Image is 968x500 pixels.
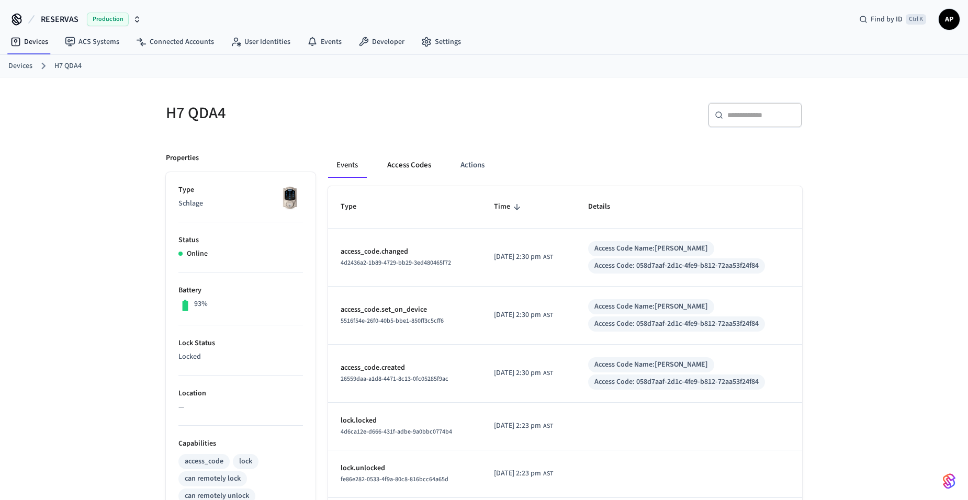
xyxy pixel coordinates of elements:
div: Access Code: 058d7aaf-2d1c-4fe9-b812-72aa53f24f84 [594,319,759,329]
span: RESERVAS [41,13,78,26]
div: Find by IDCtrl K [851,10,935,29]
a: Devices [8,61,32,72]
p: — [178,402,303,413]
p: Lock Status [178,338,303,349]
a: Devices [2,32,57,51]
div: access_code [185,456,223,467]
p: Online [187,248,208,259]
span: AST [543,311,553,320]
span: 26559daa-a1d8-4471-8c13-0fc05285f9ac [341,374,448,383]
p: Battery [178,285,303,296]
a: ACS Systems [57,32,128,51]
p: access_code.set_on_device [341,304,469,315]
h5: H7 QDA4 [166,103,478,124]
a: Events [299,32,350,51]
span: Type [341,199,370,215]
p: access_code.created [341,362,469,373]
div: lock [239,456,252,467]
span: [DATE] 2:23 pm [494,421,541,431]
a: Developer [350,32,413,51]
button: Events [328,153,366,178]
div: America/Santo_Domingo [494,468,553,479]
p: Status [178,235,303,246]
span: fe86e282-0533-4f9a-80c8-816bcc64a65d [341,475,448,484]
span: Time [494,199,524,215]
button: Actions [452,153,493,178]
span: [DATE] 2:30 pm [494,310,541,321]
span: AP [940,10,959,29]
span: [DATE] 2:23 pm [494,468,541,479]
span: AST [543,253,553,262]
p: Schlage [178,198,303,209]
p: Locked [178,351,303,362]
span: AST [543,469,553,479]
span: 4d2436a2-1b89-4729-bb29-3ed480465f72 [341,258,451,267]
span: 5516f54e-26f0-40b5-bbe1-850ff3c5cff6 [341,316,444,325]
p: Type [178,185,303,196]
p: Capabilities [178,438,303,449]
p: access_code.changed [341,246,469,257]
div: America/Santo_Domingo [494,252,553,263]
a: Connected Accounts [128,32,222,51]
div: Access Code Name: [PERSON_NAME] [594,359,708,370]
span: 4d6ca12e-d666-431f-adbe-9a0bbc0774b4 [341,427,452,436]
span: Find by ID [871,14,903,25]
p: Properties [166,153,199,164]
span: [DATE] 2:30 pm [494,252,541,263]
p: Location [178,388,303,399]
p: lock.locked [341,415,469,426]
a: H7 QDA4 [54,61,82,72]
span: AST [543,369,553,378]
img: SeamLogoGradient.69752ec5.svg [943,473,955,490]
p: 93% [194,299,208,310]
p: lock.unlocked [341,463,469,474]
span: Details [588,199,624,215]
span: Ctrl K [906,14,926,25]
span: AST [543,422,553,431]
div: Access Code Name: [PERSON_NAME] [594,301,708,312]
div: can remotely lock [185,473,241,484]
img: Schlage Sense Smart Deadbolt with Camelot Trim, Front [277,185,303,211]
div: ant example [328,153,802,178]
div: America/Santo_Domingo [494,310,553,321]
a: Settings [413,32,469,51]
div: Access Code Name: [PERSON_NAME] [594,243,708,254]
button: AP [939,9,960,30]
div: America/Santo_Domingo [494,421,553,431]
div: Access Code: 058d7aaf-2d1c-4fe9-b812-72aa53f24f84 [594,260,759,271]
span: [DATE] 2:30 pm [494,368,541,379]
div: Access Code: 058d7aaf-2d1c-4fe9-b812-72aa53f24f84 [594,377,759,388]
span: Production [87,13,129,26]
a: User Identities [222,32,299,51]
div: America/Santo_Domingo [494,368,553,379]
button: Access Codes [379,153,440,178]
